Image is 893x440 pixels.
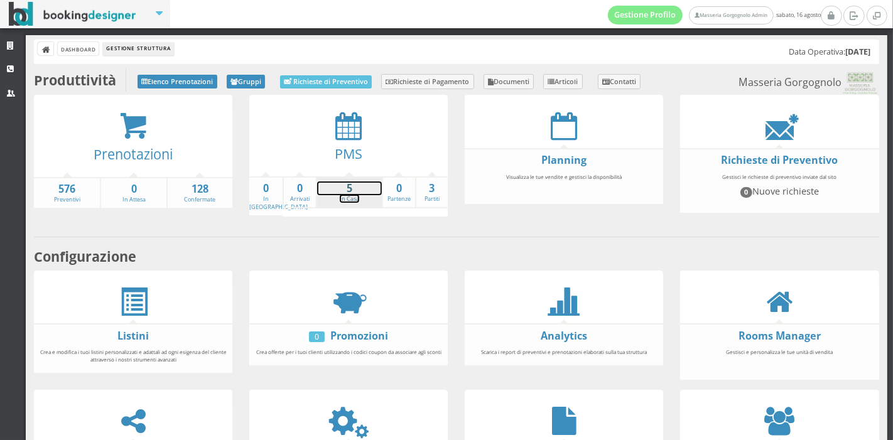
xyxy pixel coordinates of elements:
a: Richieste di Preventivo [721,153,838,167]
span: 0 [740,187,753,197]
a: Gestione Profilo [608,6,683,24]
a: 0In Attesa [101,182,166,204]
div: Scarica i report di preventivi e prenotazioni elaborati sulla tua struttura [465,343,663,362]
a: Masseria Gorgognolo Admin [689,6,773,24]
a: Gruppi [227,75,266,89]
a: 0Partenze [383,181,415,203]
a: Contatti [598,74,641,89]
div: Gestisci e personalizza le tue unità di vendita [680,343,879,376]
strong: 0 [383,181,415,196]
a: Rooms Manager [739,329,821,343]
img: 0603869b585f11eeb13b0a069e529790.png [842,72,879,95]
b: [DATE] [845,46,870,57]
a: Listini [117,329,149,343]
a: Analytics [541,329,587,343]
a: 5In Casa [317,181,382,203]
a: 576Preventivi [34,182,100,204]
b: Produttività [34,71,116,89]
strong: 576 [34,182,100,196]
div: Gestisci le richieste di preventivo inviate dal sito [680,168,879,209]
strong: 3 [416,181,448,196]
a: 128Confermate [168,182,232,204]
li: Gestione Struttura [103,42,173,56]
strong: 0 [249,181,283,196]
h5: Data Operativa: [789,47,870,56]
a: Articoli [543,74,583,89]
span: sabato, 16 agosto [608,6,821,24]
a: Richieste di Pagamento [381,74,474,89]
small: Masseria Gorgognolo [739,72,879,95]
img: BookingDesigner.com [9,2,136,26]
a: Prenotazioni [94,145,173,163]
div: Visualizza le tue vendite e gestisci la disponibilità [465,168,663,201]
a: 3Partiti [416,181,448,203]
div: Crea offerte per i tuoi clienti utilizzando i codici coupon da associare agli sconti [249,343,448,362]
a: 0Arrivati [284,181,316,203]
a: Promozioni [330,329,388,343]
a: Planning [541,153,587,167]
a: Elenco Prenotazioni [138,75,217,89]
strong: 0 [284,181,316,196]
a: Dashboard [58,42,99,55]
strong: 128 [168,182,232,196]
b: Configurazione [34,247,136,266]
a: PMS [335,144,362,163]
a: Richieste di Preventivo [280,75,372,89]
div: 0 [309,331,325,342]
strong: 0 [101,182,166,196]
a: 0In [GEOGRAPHIC_DATA] [249,181,308,211]
div: Crea e modifica i tuoi listini personalizzati e adattali ad ogni esigenza del cliente attraverso ... [34,343,232,368]
a: Documenti [484,74,534,89]
strong: 5 [317,181,382,196]
h4: Nuove richieste [686,186,873,197]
